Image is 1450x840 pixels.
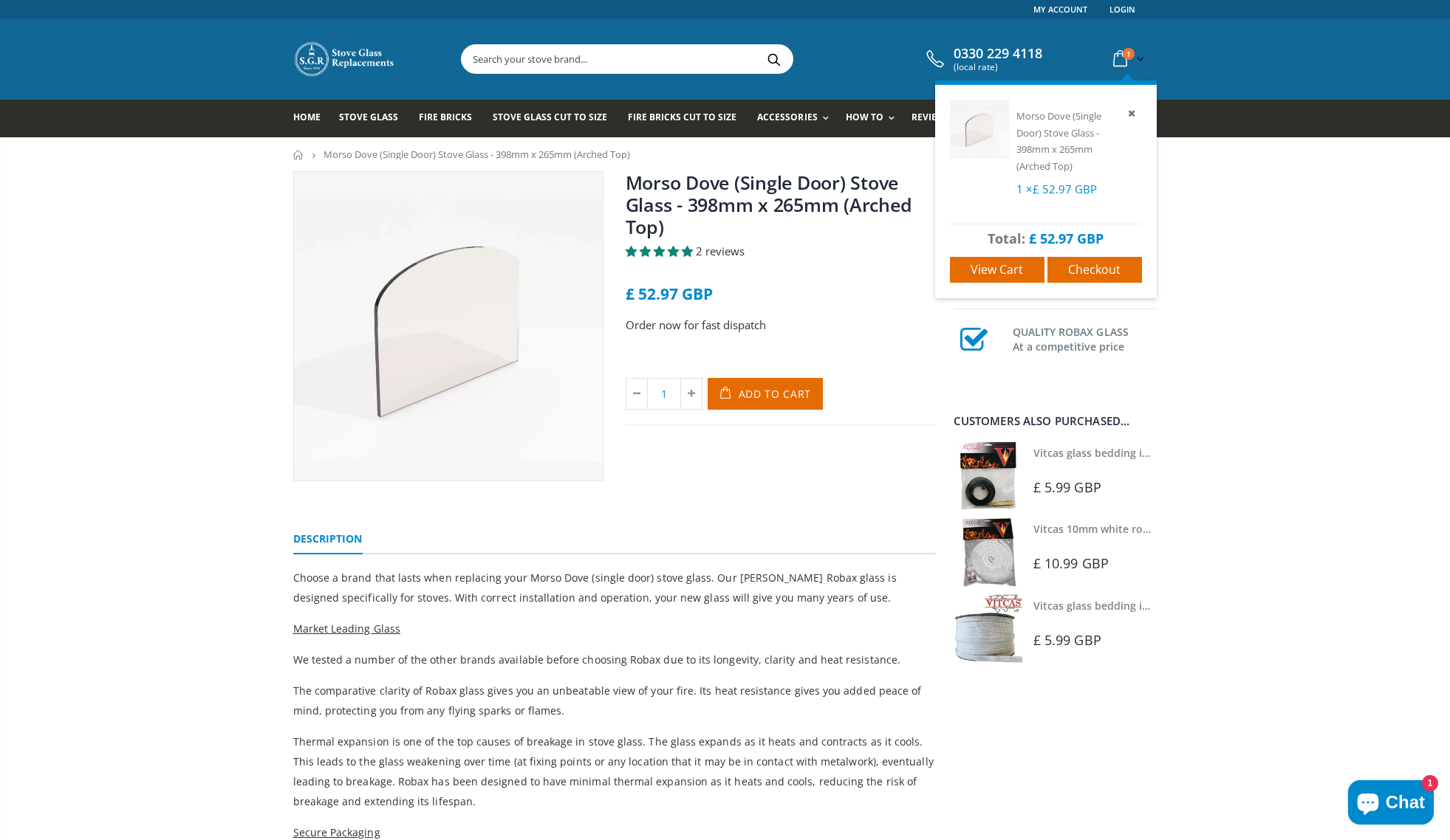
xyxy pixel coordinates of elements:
[954,46,1042,62] span: 0330 229 4118
[293,111,321,123] span: Home
[293,825,380,839] span: Secure Packaging
[419,111,472,123] span: Fire Bricks
[1033,554,1109,572] span: £ 10.99 GBP
[1125,105,1142,122] a: Remove item
[1107,44,1147,73] a: 1
[954,441,1022,510] img: Vitcas stove glass bedding in tape
[339,100,409,137] a: Stove Glass
[912,100,962,137] a: Reviews
[293,622,400,636] span: Market Leading Glass
[626,317,936,334] p: Order now for fast dispatch
[462,45,958,73] input: Search your stove brand...
[626,283,713,304] span: £ 52.97 GBP
[339,111,398,123] span: Stove Glass
[846,100,902,137] a: How To
[628,100,748,137] a: Fire Bricks Cut To Size
[493,100,618,137] a: Stove Glass Cut To Size
[1344,780,1438,828] inbox-online-store-chat: Shopify online store chat
[988,230,1025,247] span: Total:
[419,100,483,137] a: Fire Bricks
[1033,478,1101,496] span: £ 5.99 GBP
[1013,322,1157,354] h3: QUALITY ROBAX GLASS At a competitive price
[954,594,1022,663] img: Vitcas stove glass bedding in tape
[757,111,817,123] span: Accessories
[1016,182,1097,196] span: 1 ×
[950,100,1009,159] img: Morso Dove (Single Door) Stove Glass - 398mm x 265mm (Arched Top)
[1029,230,1104,247] span: £ 52.97 GBP
[628,111,736,123] span: Fire Bricks Cut To Size
[923,46,1042,72] a: 0330 229 4118 (local rate)
[708,378,824,410] button: Add to Cart
[293,653,900,667] span: We tested a number of the other brands available before choosing Robax due to its longevity, clar...
[324,148,630,161] span: Morso Dove (Single Door) Stove Glass - 398mm x 265mm (Arched Top)
[1033,631,1101,649] span: £ 5.99 GBP
[954,517,1022,586] img: Vitcas white rope, glue and gloves kit 10mm
[293,684,922,717] span: The comparative clarity of Robax glass gives you an unbeatable view of your fire. Its heat resist...
[758,45,791,73] button: Search
[1047,257,1142,283] a: Checkout
[912,111,951,123] span: Reviews
[1123,48,1135,60] span: 1
[294,172,603,481] img: smallgradualarchedtopstoveglass_2af3be62-feab-4e62-ad7d-308110e57153_800x_crop_center.webp
[626,244,696,258] span: 5.00 stars
[1033,522,1323,536] a: Vitcas 10mm white rope kit - includes rope seal and glue!
[1068,261,1121,278] span: Checkout
[1033,182,1097,196] span: £ 52.97 GBP
[696,244,745,258] span: 2 reviews
[293,150,304,159] a: Home
[293,525,363,554] a: Description
[626,170,912,239] a: Morso Dove (Single Door) Stove Glass - 398mm x 265mm (Arched Top)
[971,261,1023,278] span: View cart
[293,100,332,137] a: Home
[846,111,883,123] span: How To
[293,734,934,808] span: Thermal expansion is one of the top causes of breakage in stove glass. The glass expands as it he...
[1033,446,1309,460] a: Vitcas glass bedding in tape - 2mm x 10mm x 2 meters
[950,257,1044,283] a: View cart
[293,41,397,78] img: Stove Glass Replacement
[293,571,897,605] span: Choose a brand that lasts when replacing your Morso Dove (single door) stove glass. Our [PERSON_N...
[493,111,607,123] span: Stove Glass Cut To Size
[1033,599,1347,613] a: Vitcas glass bedding in tape - 2mm x 15mm x 2 meters (White)
[739,387,812,401] span: Add to Cart
[757,100,835,137] a: Accessories
[1016,109,1101,173] a: Morso Dove (Single Door) Stove Glass - 398mm x 265mm (Arched Top)
[954,416,1157,427] div: Customers also purchased...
